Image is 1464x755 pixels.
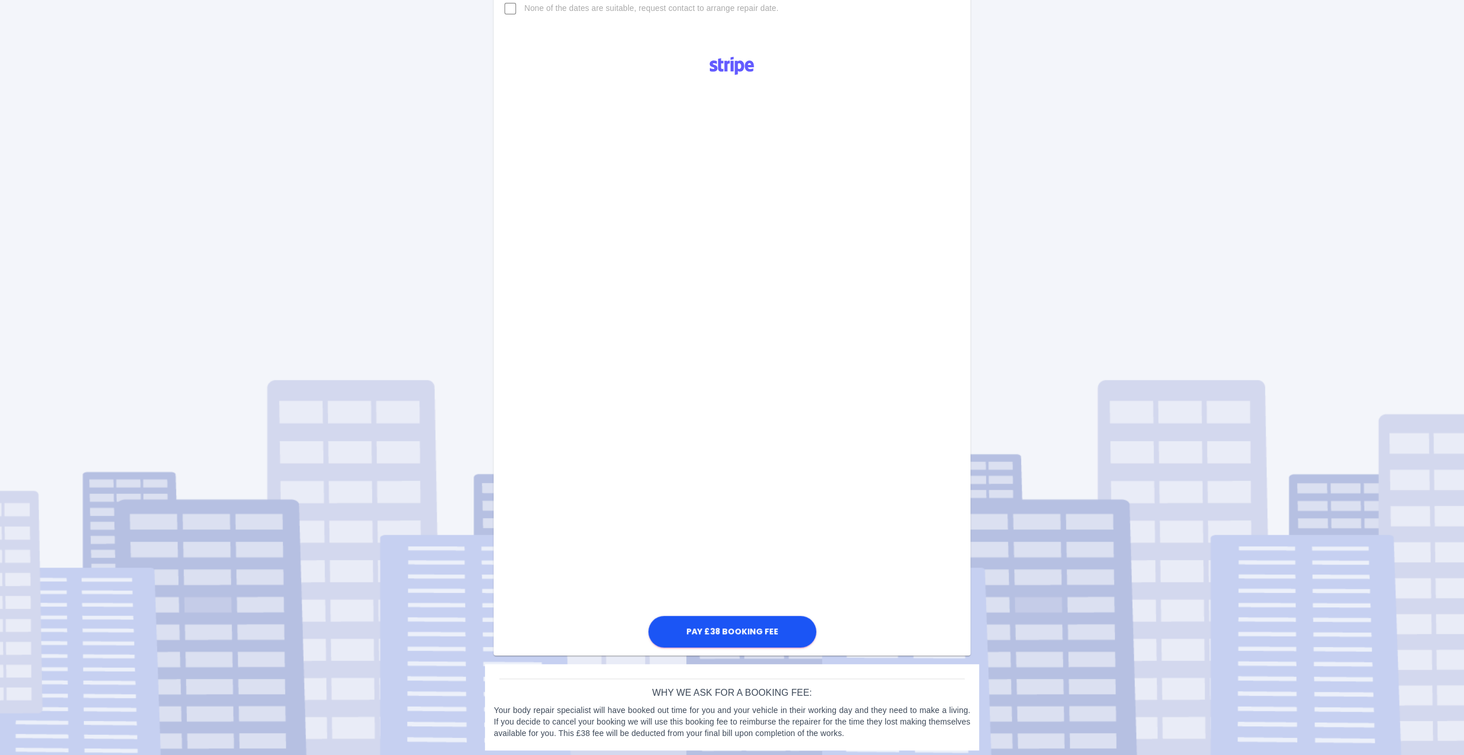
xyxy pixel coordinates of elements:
h6: Why we ask for a booking fee: [494,685,970,701]
button: Pay £38 Booking Fee [648,616,816,647]
img: Logo [703,52,760,80]
iframe: Secure payment input frame [645,83,818,612]
span: None of the dates are suitable, request contact to arrange repair date. [524,3,778,14]
p: Your body repair specialist will have booked out time for you and your vehicle in their working d... [494,704,970,739]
